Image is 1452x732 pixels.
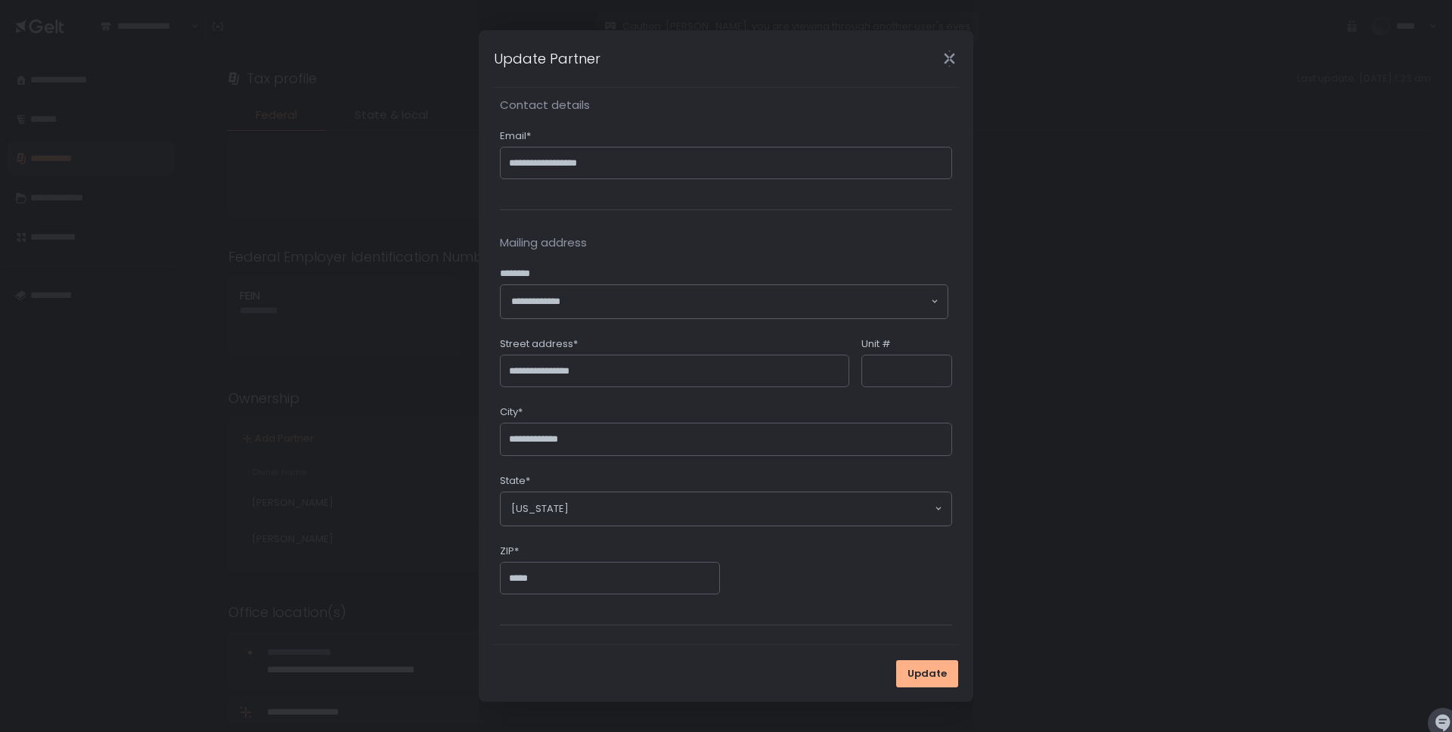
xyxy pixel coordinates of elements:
[500,234,952,252] span: Mailing address
[569,501,933,516] input: Search for option
[501,492,951,526] div: Search for option
[500,474,530,488] span: State*
[861,337,891,351] span: Unit #
[500,97,952,114] span: Contact details
[896,660,958,687] button: Update
[500,129,531,143] span: Email*
[500,405,523,419] span: City*
[907,667,947,681] span: Update
[494,48,600,69] h1: Update Partner
[500,337,578,351] span: Street address*
[501,285,948,318] div: Search for option
[576,294,929,309] input: Search for option
[511,501,569,516] span: [US_STATE]
[925,50,973,67] div: Close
